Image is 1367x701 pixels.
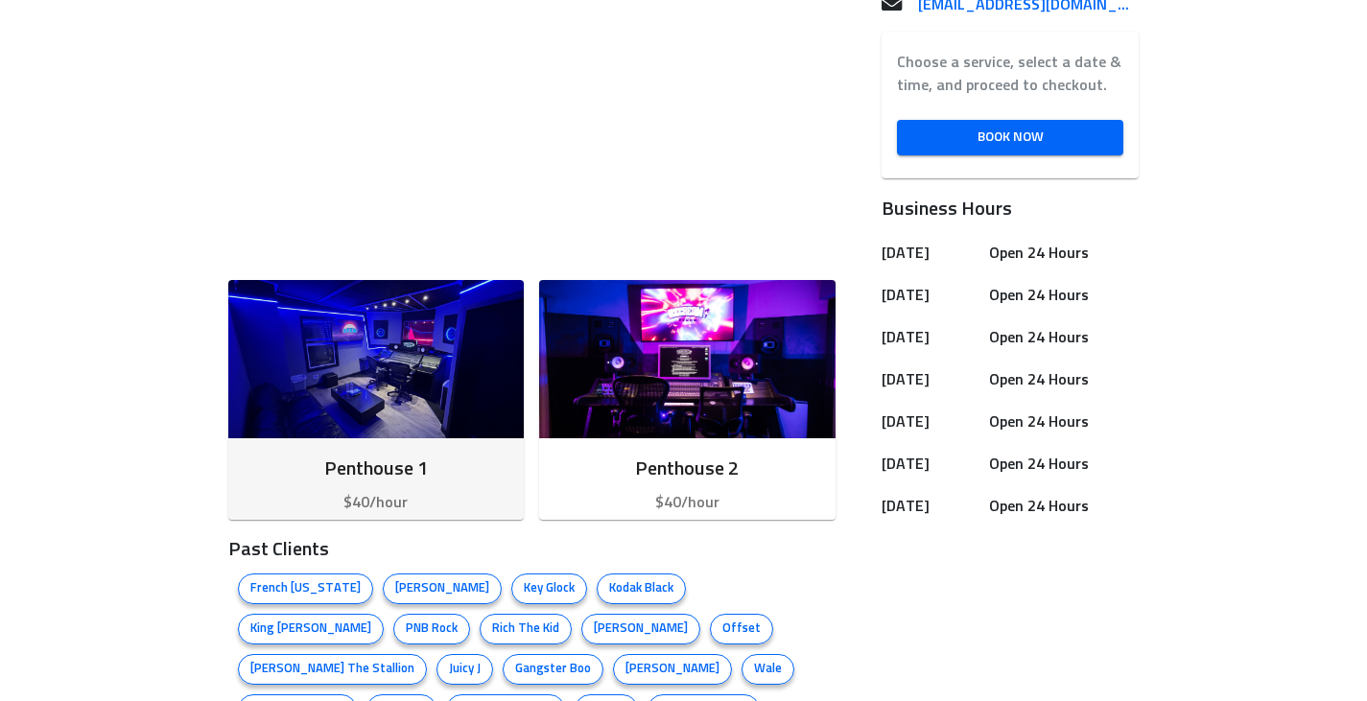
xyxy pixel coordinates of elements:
[614,660,731,679] span: [PERSON_NAME]
[481,619,571,639] span: Rich The Kid
[882,240,981,267] h6: [DATE]
[539,280,836,520] button: Penthouse 2$40/hour
[244,454,509,484] h6: Penthouse 1
[437,660,492,679] span: Juicy J
[989,240,1132,267] h6: Open 24 Hours
[882,366,981,393] h6: [DATE]
[989,493,1132,520] h6: Open 24 Hours
[582,619,699,639] span: [PERSON_NAME]
[742,660,793,679] span: Wale
[554,491,820,514] p: $40/hour
[912,126,1109,150] span: Book Now
[989,282,1132,309] h6: Open 24 Hours
[504,660,602,679] span: Gangster Boo
[554,454,820,484] h6: Penthouse 2
[598,579,685,598] span: Kodak Black
[539,280,836,438] img: Room image
[394,619,469,639] span: PNB Rock
[512,579,586,598] span: Key Glock
[882,324,981,351] h6: [DATE]
[882,282,981,309] h6: [DATE]
[239,579,372,598] span: French [US_STATE]
[228,535,836,564] h3: Past Clients
[228,280,525,520] button: Penthouse 1$40/hour
[989,451,1132,478] h6: Open 24 Hours
[989,324,1132,351] h6: Open 24 Hours
[244,491,509,514] p: $40/hour
[882,194,1140,224] h6: Business Hours
[989,409,1132,435] h6: Open 24 Hours
[384,579,501,598] span: [PERSON_NAME]
[711,619,772,639] span: Offset
[228,280,525,438] img: Room image
[239,619,383,639] span: King [PERSON_NAME]
[882,493,981,520] h6: [DATE]
[989,366,1132,393] h6: Open 24 Hours
[882,451,981,478] h6: [DATE]
[882,409,981,435] h6: [DATE]
[239,660,426,679] span: [PERSON_NAME] The Stallion
[897,51,1124,97] label: Choose a service, select a date & time, and proceed to checkout.
[897,120,1124,155] a: Book Now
